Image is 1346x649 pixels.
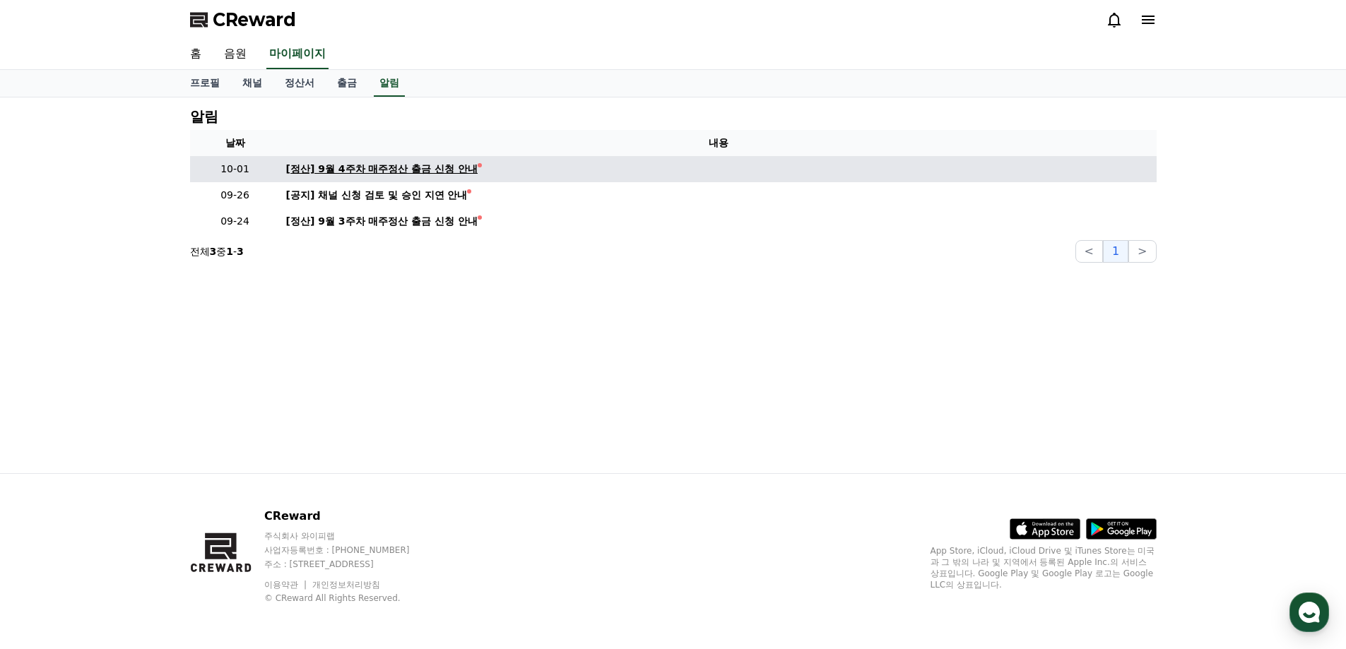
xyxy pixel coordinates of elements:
a: [공지] 채널 신청 검토 및 승인 지연 안내 [286,188,1151,203]
a: 마이페이지 [266,40,329,69]
a: 음원 [213,40,258,69]
strong: 3 [210,246,217,257]
a: 출금 [326,70,368,97]
strong: 1 [226,246,233,257]
a: 홈 [179,40,213,69]
p: 주소 : [STREET_ADDRESS] [264,559,437,570]
a: [정산] 9월 3주차 매주정산 출금 신청 안내 [286,214,1151,229]
p: 주식회사 와이피랩 [264,530,437,542]
a: 대화 [93,448,182,483]
span: 설정 [218,469,235,480]
a: 정산서 [273,70,326,97]
strong: 3 [237,246,244,257]
a: 설정 [182,448,271,483]
a: 개인정보처리방침 [312,580,380,590]
a: 홈 [4,448,93,483]
th: 내용 [281,130,1157,156]
div: [정산] 9월 4주차 매주정산 출금 신청 안내 [286,162,478,177]
div: [정산] 9월 3주차 매주정산 출금 신청 안내 [286,214,478,229]
span: 홈 [45,469,53,480]
a: 이용약관 [264,580,309,590]
div: [공지] 채널 신청 검토 및 승인 지연 안내 [286,188,468,203]
a: 채널 [231,70,273,97]
p: 09-26 [196,188,275,203]
p: 사업자등록번호 : [PHONE_NUMBER] [264,544,437,556]
a: 프로필 [179,70,231,97]
th: 날짜 [190,130,281,156]
p: © CReward All Rights Reserved. [264,593,437,604]
span: CReward [213,8,296,31]
p: 10-01 [196,162,275,177]
h4: 알림 [190,109,218,124]
p: 09-24 [196,214,275,229]
p: App Store, iCloud, iCloud Drive 및 iTunes Store는 미국과 그 밖의 나라 및 지역에서 등록된 Apple Inc.의 서비스 상표입니다. Goo... [931,545,1157,590]
button: 1 [1103,240,1128,263]
p: 전체 중 - [190,244,244,258]
a: 알림 [374,70,405,97]
button: > [1128,240,1156,263]
a: [정산] 9월 4주차 매주정산 출금 신청 안내 [286,162,1151,177]
p: CReward [264,508,437,525]
button: < [1075,240,1103,263]
span: 대화 [129,470,146,481]
a: CReward [190,8,296,31]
